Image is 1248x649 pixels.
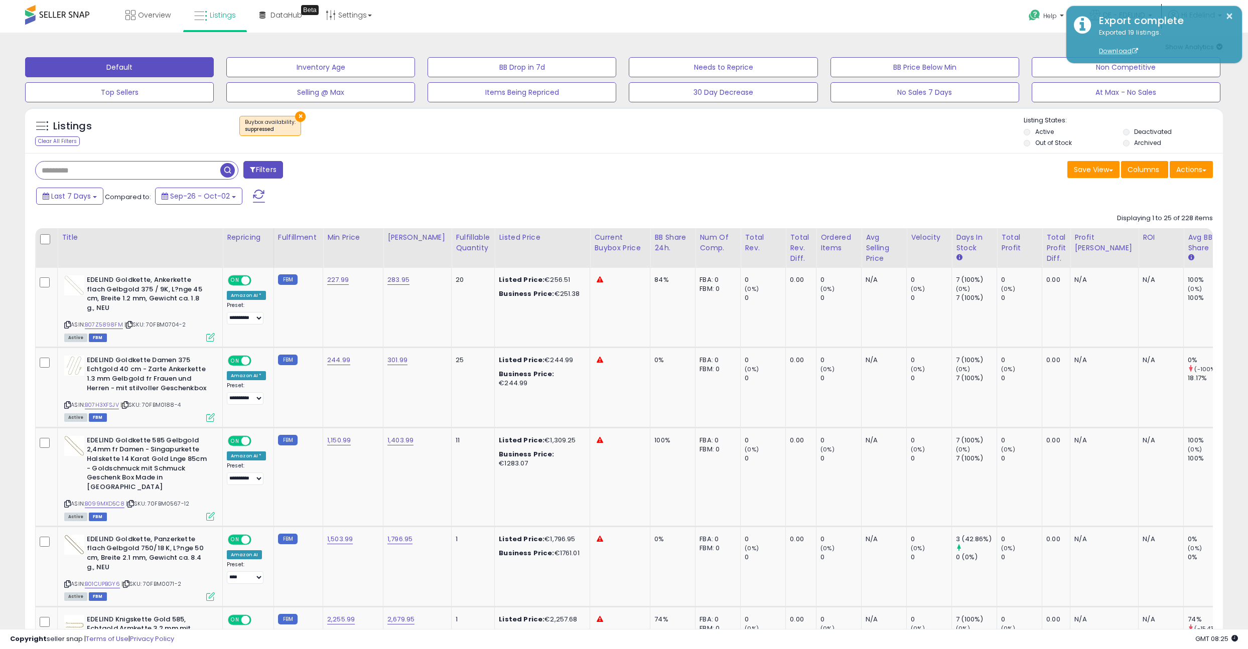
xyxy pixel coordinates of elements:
div: ASIN: [64,436,215,520]
div: 0.00 [790,535,808,544]
div: 0.00 [1046,356,1062,365]
div: 0 [1001,275,1042,284]
small: (0%) [745,445,759,453]
b: Business Price: [499,369,554,379]
a: Privacy Policy [130,634,174,643]
div: ASIN: [64,356,215,421]
div: 0 [911,356,951,365]
small: FBM [278,614,298,624]
b: EDELIND Goldkette 585 Gelbgold 2,4mm fr Damen - Singapurkette Halskette 14 Karat Gold Lnge 85cm -... [87,436,209,494]
span: ON [229,436,241,445]
div: 0 [745,374,785,383]
div: 74% [654,615,687,624]
span: DataHub [270,10,302,20]
span: ON [229,356,241,365]
span: FBM [89,513,107,521]
button: × [295,111,306,122]
span: OFF [250,276,266,285]
img: 31yBeaiG6lL._SL40_.jpg [64,356,84,376]
span: 2025-10-10 08:25 GMT [1195,634,1238,643]
span: Columns [1128,165,1159,175]
div: 1 [456,615,487,624]
div: FBM: 0 [700,284,733,293]
div: Amazon AI [227,550,262,559]
div: 0 (0%) [956,553,997,562]
div: 0 [820,553,861,562]
div: 0 [745,275,785,284]
b: Business Price: [499,449,554,459]
div: 0 [820,356,861,365]
div: €244.99 [499,356,582,365]
button: Non Competitive [1032,57,1220,77]
span: FBM [89,592,107,601]
div: N/A [1143,436,1176,445]
small: (0%) [820,445,835,453]
small: (0%) [911,624,925,632]
small: (0%) [745,365,759,373]
div: Days In Stock [956,232,993,253]
div: 0 [820,293,861,302]
span: All listings currently available for purchase on Amazon [64,413,87,422]
button: Needs to Reprice [629,57,817,77]
span: All listings currently available for purchase on Amazon [64,592,87,601]
div: FBM: 0 [700,445,733,454]
div: Total Rev. Diff. [790,232,812,264]
small: (0%) [1188,445,1202,453]
img: 41hVV+AI1cL._SL40_.jpg [64,436,84,456]
div: 25 [456,356,487,365]
small: (0%) [956,624,970,632]
small: (-100%) [1194,365,1217,373]
div: Total Profit Diff. [1046,232,1066,264]
small: (0%) [745,544,759,552]
div: 1 [456,535,487,544]
div: 0% [1188,535,1228,544]
div: 0 [911,535,951,544]
a: 1,403.99 [387,435,413,445]
div: 0.00 [1046,615,1062,624]
b: Listed Price: [499,355,544,365]
small: (0%) [820,624,835,632]
small: (0%) [911,285,925,293]
div: Current Buybox Price [594,232,646,253]
a: Help [1021,2,1074,33]
div: N/A [1143,535,1176,544]
div: 0 [745,535,785,544]
b: Listed Price: [499,275,544,284]
span: | SKU: 70FBM0567-12 [126,500,189,508]
span: Listings [210,10,236,20]
div: 0% [654,356,687,365]
div: Amazon AI * [227,451,266,460]
div: 0 [911,275,951,284]
div: 0 [820,436,861,445]
div: €1,796.95 [499,535,582,544]
small: (-15.43%) [1194,624,1221,632]
b: Business Price: [499,628,554,638]
div: 0 [1001,535,1042,544]
div: ASIN: [64,535,215,600]
div: Listed Price [499,232,586,243]
div: N/A [866,275,899,284]
div: N/A [1074,436,1131,445]
button: Top Sellers [25,82,214,102]
div: 0 [745,553,785,562]
label: Archived [1134,138,1161,147]
div: N/A [1143,615,1176,624]
div: Preset: [227,561,266,584]
small: Avg BB Share. [1188,253,1194,262]
div: 100% [1188,436,1228,445]
b: EDELIND Goldkette Damen 375 Echtgold 40 cm - Zarte Ankerkette 1.3 mm Gelbgold fr Frauen und Herre... [87,356,209,395]
small: (0%) [1001,624,1015,632]
a: 2,679.95 [387,614,414,624]
span: | SKU: 70FBM0071-2 [121,580,181,588]
strong: Copyright [10,634,47,643]
button: Sep-26 - Oct-02 [155,188,242,205]
small: (0%) [745,285,759,293]
small: (0%) [911,445,925,453]
div: €1761.01 [499,549,582,558]
a: 1,150.99 [327,435,351,445]
span: OFF [250,436,266,445]
a: 227.99 [327,275,349,285]
div: [PERSON_NAME] [387,232,447,243]
div: 0 [820,535,861,544]
b: Listed Price: [499,435,544,445]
